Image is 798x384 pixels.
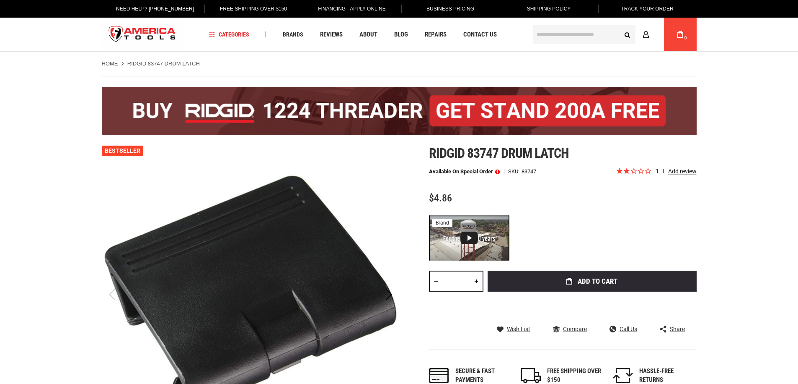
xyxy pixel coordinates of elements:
[563,326,587,332] span: Compare
[359,31,377,38] span: About
[620,326,637,332] span: Call Us
[656,168,697,175] span: 1 reviews
[421,29,450,40] a: Repairs
[521,368,541,383] img: shipping
[356,29,381,40] a: About
[609,325,637,333] a: Call Us
[616,167,697,176] span: Rated 2.0 out of 5 stars 1 reviews
[102,19,183,50] img: America Tools
[672,18,688,51] a: 0
[488,271,697,292] button: Add to Cart
[102,19,183,50] a: store logo
[463,31,497,38] span: Contact Us
[102,60,118,68] a: Home
[527,6,571,12] span: Shipping Policy
[283,31,303,37] span: Brands
[460,29,501,40] a: Contact Us
[127,60,200,67] strong: RIDGID 83747 DRUM LATCH
[394,31,408,38] span: Blog
[663,169,664,173] span: review
[684,36,687,40] span: 0
[279,29,307,40] a: Brands
[429,145,569,161] span: Ridgid 83747 drum latch
[507,326,530,332] span: Wish List
[205,29,253,40] a: Categories
[429,192,452,204] span: $4.86
[508,169,522,174] strong: SKU
[497,325,530,333] a: Wish List
[578,278,617,285] span: Add to Cart
[209,31,249,37] span: Categories
[429,368,449,383] img: payments
[486,294,698,319] iframe: Secure express checkout frame
[390,29,412,40] a: Blog
[670,326,685,332] span: Share
[522,169,536,174] div: 83747
[102,87,697,135] img: BOGO: Buy the RIDGID® 1224 Threader (26092), get the 92467 200A Stand FREE!
[429,169,500,175] p: Available on Special Order
[316,29,346,40] a: Reviews
[620,26,635,42] button: Search
[320,31,343,38] span: Reviews
[425,31,447,38] span: Repairs
[613,368,633,383] img: returns
[553,325,587,333] a: Compare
